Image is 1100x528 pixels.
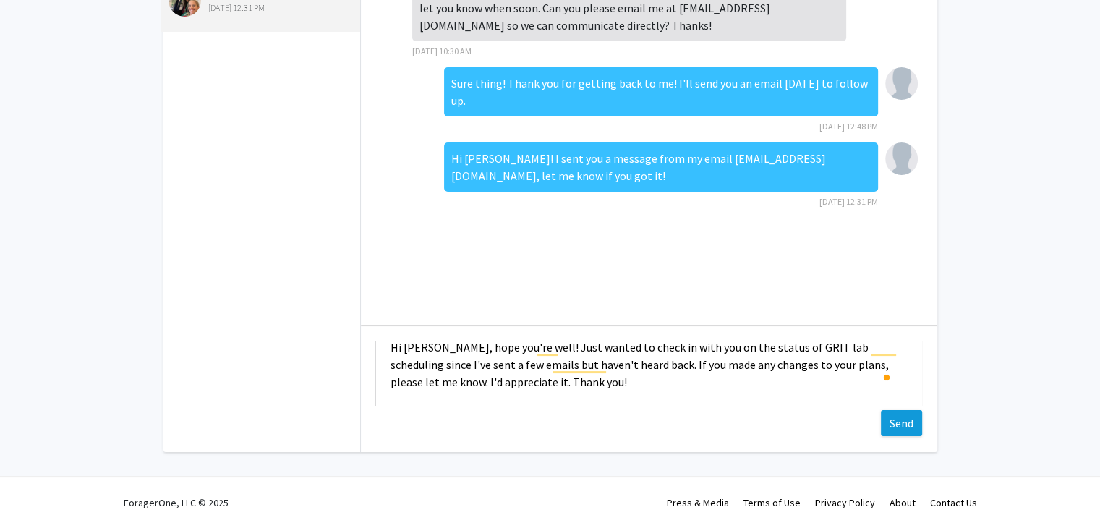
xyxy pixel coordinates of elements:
div: [DATE] 12:31 PM [169,1,357,14]
span: [DATE] 12:48 PM [819,121,878,132]
textarea: To enrich screen reader interactions, please activate Accessibility in Grammarly extension settings [375,341,922,406]
img: Eileen Shih [885,142,918,175]
button: Send [881,410,922,436]
a: Press & Media [667,496,729,509]
a: Privacy Policy [815,496,875,509]
span: [DATE] 10:30 AM [412,46,472,56]
div: Sure thing! Thank you for getting back to me! I'll send you an email [DATE] to follow up. [444,67,878,116]
a: Terms of Use [743,496,801,509]
a: About [890,496,916,509]
div: Hi [PERSON_NAME]! I sent you a message from my email [EMAIL_ADDRESS][DOMAIN_NAME], let me know if... [444,142,878,192]
span: [DATE] 12:31 PM [819,196,878,207]
img: Eileen Shih [885,67,918,100]
div: ForagerOne, LLC © 2025 [124,477,229,528]
a: Contact Us [930,496,977,509]
iframe: Chat [11,463,61,517]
